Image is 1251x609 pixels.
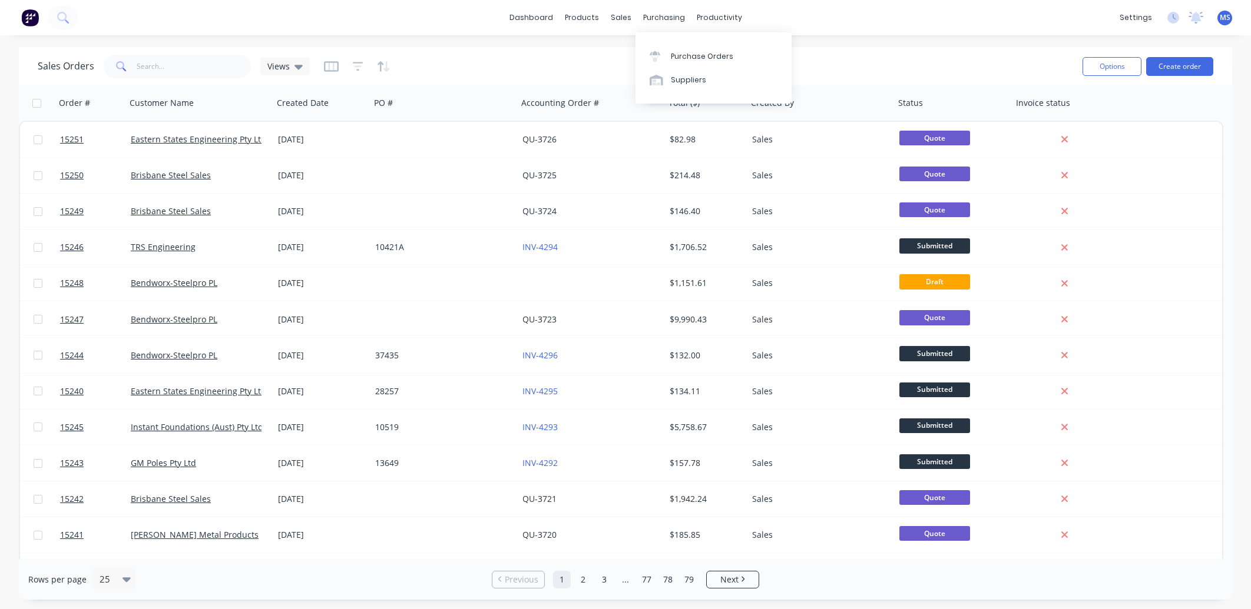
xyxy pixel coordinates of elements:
span: Submitted [899,382,970,397]
span: Quote [899,131,970,145]
div: $157.78 [670,457,739,469]
span: Submitted [899,238,970,253]
div: 13649 [375,457,506,469]
div: Sales [752,385,883,397]
a: Page 1 is your current page [553,571,571,588]
div: Purchase Orders [671,51,733,62]
a: Page 77 [638,571,656,588]
div: sales [605,9,637,26]
div: Sales [752,314,883,325]
a: 15242 [60,481,131,517]
div: 37435 [375,350,506,361]
div: settings [1114,9,1158,26]
div: Created Date [277,97,329,109]
input: Search... [137,55,251,78]
div: productivity [691,9,748,26]
span: Rows per page [28,574,87,585]
span: Previous [505,574,538,585]
span: 15251 [60,134,84,145]
a: QU-3724 [522,205,557,217]
a: QU-3726 [522,134,557,145]
div: $134.11 [670,385,739,397]
a: INV-4293 [522,421,558,432]
div: [DATE] [278,493,366,505]
div: [DATE] [278,314,366,325]
span: Submitted [899,346,970,361]
a: 15241 [60,517,131,553]
a: Brisbane Steel Sales [131,493,211,504]
a: Suppliers [636,68,792,92]
a: Page 78 [659,571,677,588]
div: Status [898,97,923,109]
span: 15244 [60,350,84,361]
div: [DATE] [278,241,366,253]
a: Page 3 [595,571,613,588]
div: [DATE] [278,169,366,181]
a: QU-3723 [522,314,557,325]
a: QU-3720 [522,529,557,540]
div: [DATE] [278,457,366,469]
span: Quote [899,310,970,325]
div: $1,706.52 [670,241,739,253]
span: 15247 [60,314,84,325]
a: QU-3725 [522,169,557,181]
a: Next page [707,574,759,585]
span: Quote [899,202,970,217]
a: INV-4295 [522,385,558,397]
a: GM Poles Pty Ltd [131,457,196,468]
a: dashboard [504,9,559,26]
a: INV-4294 [522,241,558,252]
a: TRS Engineering [131,241,196,252]
div: 10421A [375,241,506,253]
img: Factory [21,9,39,26]
a: [PERSON_NAME] Metal Products [131,529,259,540]
div: Sales [752,421,883,433]
div: $214.48 [670,169,739,181]
div: $1,151.61 [670,277,739,289]
div: [DATE] [278,529,366,541]
span: Draft [899,274,970,289]
a: 15245 [60,410,131,445]
div: Sales [752,350,883,361]
span: 15248 [60,277,84,289]
a: 15247 [60,302,131,337]
span: Quote [899,526,970,541]
a: Page 79 [680,571,698,588]
div: $9,990.43 [670,314,739,325]
a: Eastern States Engineering Pty Ltd [131,134,266,145]
span: 15241 [60,529,84,541]
a: Purchase Orders [636,44,792,68]
a: 15124 [60,553,131,588]
div: 10519 [375,421,506,433]
div: [DATE] [278,421,366,433]
div: Customer Name [130,97,194,109]
a: 15240 [60,374,131,409]
a: 15248 [60,265,131,301]
div: $5,758.67 [670,421,739,433]
a: INV-4296 [522,350,558,361]
span: 15250 [60,169,84,181]
span: Quote [899,490,970,505]
a: 15250 [60,158,131,193]
h1: Sales Orders [38,61,94,72]
div: Suppliers [671,75,706,85]
div: Sales [752,134,883,145]
div: Order # [59,97,90,109]
span: Quote [899,167,970,181]
a: Jump forward [617,571,634,588]
a: Bendworx-Steelpro PL [131,314,217,325]
a: 15243 [60,445,131,481]
div: [DATE] [278,385,366,397]
a: QU-3721 [522,493,557,504]
a: Brisbane Steel Sales [131,169,211,181]
div: purchasing [637,9,691,26]
a: Previous page [492,574,544,585]
div: Sales [752,529,883,541]
a: INV-4292 [522,457,558,468]
div: $132.00 [670,350,739,361]
div: $82.98 [670,134,739,145]
span: Views [267,60,290,72]
div: $185.85 [670,529,739,541]
span: Next [720,574,739,585]
div: Sales [752,205,883,217]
